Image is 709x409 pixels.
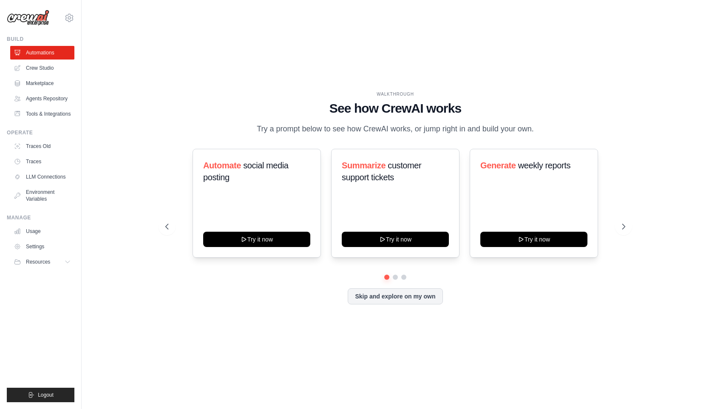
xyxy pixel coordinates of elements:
a: Automations [10,46,74,60]
button: Skip and explore on my own [348,288,442,304]
button: Resources [10,255,74,269]
a: Usage [10,224,74,238]
button: Logout [7,388,74,402]
a: Marketplace [10,77,74,90]
a: Environment Variables [10,185,74,206]
span: Generate [480,161,516,170]
a: Agents Repository [10,92,74,105]
span: Logout [38,392,54,398]
div: WALKTHROUGH [165,91,625,97]
div: Operate [7,129,74,136]
button: Try it now [203,232,310,247]
div: Manage [7,214,74,221]
img: Logo [7,10,49,26]
a: Tools & Integrations [10,107,74,121]
a: Traces [10,155,74,168]
button: Try it now [342,232,449,247]
span: social media posting [203,161,289,182]
h1: See how CrewAI works [165,101,625,116]
a: Crew Studio [10,61,74,75]
span: Resources [26,258,50,265]
span: Summarize [342,161,386,170]
button: Try it now [480,232,587,247]
span: Automate [203,161,241,170]
p: Try a prompt below to see how CrewAI works, or jump right in and build your own. [252,123,538,135]
a: Traces Old [10,139,74,153]
iframe: Chat Widget [666,368,709,409]
span: weekly reports [518,161,570,170]
div: Build [7,36,74,43]
a: Settings [10,240,74,253]
a: LLM Connections [10,170,74,184]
